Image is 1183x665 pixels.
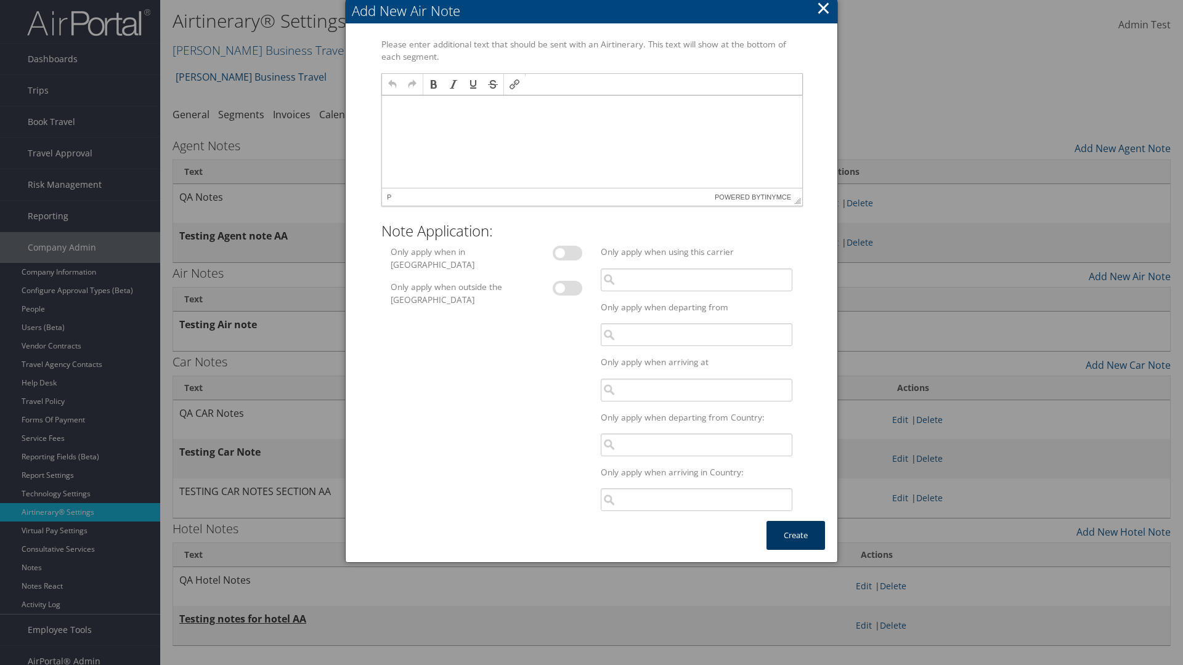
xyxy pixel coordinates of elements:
[382,95,802,188] iframe: Rich Text Area. Press ALT-F9 for menu. Press ALT-F10 for toolbar. Press ALT-0 for help
[766,521,825,550] button: Create
[596,466,797,478] label: Only apply when arriving in Country:
[761,193,792,201] a: tinymce
[383,75,402,94] div: Undo
[425,75,443,94] div: Bold
[352,1,837,20] div: Add New Air Note
[381,220,802,241] h2: Note Application:
[376,38,807,63] label: Please enter additional text that should be sent with an Airtinerary. This text will show at the ...
[444,75,463,94] div: Italic
[596,411,797,424] label: Only apply when departing from Country:
[403,75,421,94] div: Redo
[596,356,797,368] label: Only apply when arriving at
[596,246,797,258] label: Only apply when using this carrier
[386,246,520,271] label: Only apply when in [GEOGRAPHIC_DATA]
[387,193,391,201] div: p
[596,301,797,313] label: Only apply when departing from
[505,75,524,94] div: Insert/edit link
[464,75,482,94] div: Underline
[715,188,791,206] span: Powered by
[484,75,502,94] div: Strikethrough
[386,281,520,306] label: Only apply when outside the [GEOGRAPHIC_DATA]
